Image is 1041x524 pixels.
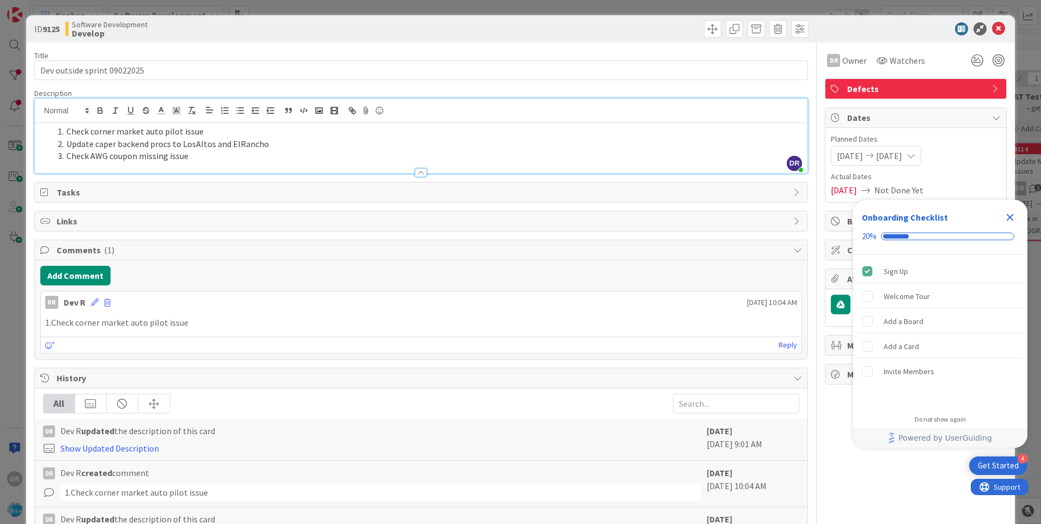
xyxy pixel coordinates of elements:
[858,360,1023,383] div: Invite Members is incomplete.
[827,54,840,67] div: DR
[1001,209,1019,226] div: Close Checklist
[57,371,788,385] span: History
[847,111,987,124] span: Dates
[40,266,111,285] button: Add Comment
[884,340,919,353] div: Add a Card
[57,243,788,257] span: Comments
[862,211,948,224] div: Onboarding Checklist
[60,484,701,501] div: 1.Check corner market auto pilot issue
[876,149,902,162] span: [DATE]
[837,149,863,162] span: [DATE]
[831,133,1001,145] span: Planned Dates
[53,138,802,150] li: Update caper backend procs to LosAltos and ElRancho
[707,466,799,501] div: [DATE] 10:04 AM
[45,316,797,329] p: 1.Check corner market auto pilot issue
[43,425,55,437] div: DR
[884,290,930,303] div: Welcome Tour
[673,394,799,413] input: Search...
[858,334,1023,358] div: Add a Card is incomplete.
[884,315,923,328] div: Add a Board
[787,156,802,171] span: DR
[847,368,987,381] span: Metrics
[60,466,149,479] span: Dev R comment
[862,231,1019,241] div: Checklist progress: 20%
[81,467,112,478] b: created
[34,51,48,60] label: Title
[969,456,1027,475] div: Open Get Started checklist, remaining modules: 4
[874,184,923,197] span: Not Done Yet
[859,428,1022,448] a: Powered by UserGuiding
[890,54,925,67] span: Watchers
[707,424,799,455] div: [DATE] 9:01 AM
[23,2,50,15] span: Support
[45,296,58,309] div: DR
[858,259,1023,283] div: Sign Up is complete.
[34,60,808,80] input: type card name here...
[707,425,732,436] b: [DATE]
[60,443,159,454] a: Show Updated Description
[53,150,802,162] li: Check AWG coupon missing issue
[707,467,732,478] b: [DATE]
[34,22,60,35] span: ID
[847,82,987,95] span: Defects
[884,265,908,278] div: Sign Up
[884,365,934,378] div: Invite Members
[104,245,114,255] span: ( 1 )
[853,200,1027,448] div: Checklist Container
[747,297,797,308] span: [DATE] 10:04 AM
[847,339,987,352] span: Mirrors
[842,54,867,67] span: Owner
[44,394,75,413] div: All
[1018,454,1027,464] div: 4
[72,20,148,29] span: Software Development
[43,467,55,479] div: DR
[858,309,1023,333] div: Add a Board is incomplete.
[57,215,788,228] span: Links
[779,338,797,352] a: Reply
[81,425,114,436] b: updated
[847,243,987,257] span: Custom Fields
[72,29,148,38] b: Develop
[831,171,1001,182] span: Actual Dates
[853,255,1027,408] div: Checklist items
[915,415,966,424] div: Do not show again
[862,231,877,241] div: 20%
[34,88,72,98] span: Description
[42,23,60,34] b: 9125
[57,186,788,199] span: Tasks
[60,424,215,437] span: Dev R the description of this card
[853,428,1027,448] div: Footer
[858,284,1023,308] div: Welcome Tour is incomplete.
[847,272,987,285] span: Attachments
[831,184,857,197] span: [DATE]
[978,460,1019,471] div: Get Started
[64,296,85,309] div: Dev R
[53,125,802,138] li: Check corner market auto pilot issue
[898,431,992,444] span: Powered by UserGuiding
[847,215,987,228] span: Block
